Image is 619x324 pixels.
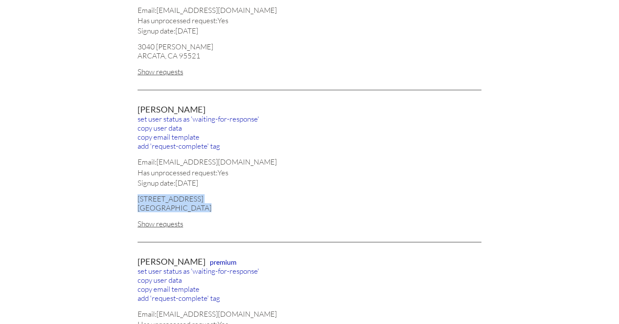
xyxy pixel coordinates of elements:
div: copy user data [138,123,481,132]
div: copy email template [138,132,481,141]
div: Email: [EMAIL_ADDRESS][DOMAIN_NAME] [138,6,481,15]
div: Has unprocessed request: Yes [138,16,481,25]
div: copy user data [138,275,481,284]
div: Has unprocessed request: Yes [138,168,481,177]
div: ARCATA, CA 95521 [138,51,481,60]
span: premium [210,258,236,266]
div: add 'request-complete' tag [138,141,481,150]
div: copy email template [138,284,481,293]
div: set user status as 'waiting-for-response' [138,114,481,123]
div: set user status as 'waiting-for-response' [138,266,481,275]
div: add 'request-complete' tag [138,293,481,303]
div: Show requests [138,219,481,228]
div: Email: [EMAIL_ADDRESS][DOMAIN_NAME] [138,309,481,318]
div: [STREET_ADDRESS] [138,194,481,203]
div: [PERSON_NAME] [138,104,481,114]
div: Email: [EMAIL_ADDRESS][DOMAIN_NAME] [138,157,481,166]
div: Signup date: [DATE] [138,178,481,187]
div: [PERSON_NAME] [138,256,481,266]
div: 3040 [PERSON_NAME] [138,42,481,51]
div: Show requests [138,67,481,76]
div: Signup date: [DATE] [138,26,481,35]
div: [GEOGRAPHIC_DATA] [138,203,481,212]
